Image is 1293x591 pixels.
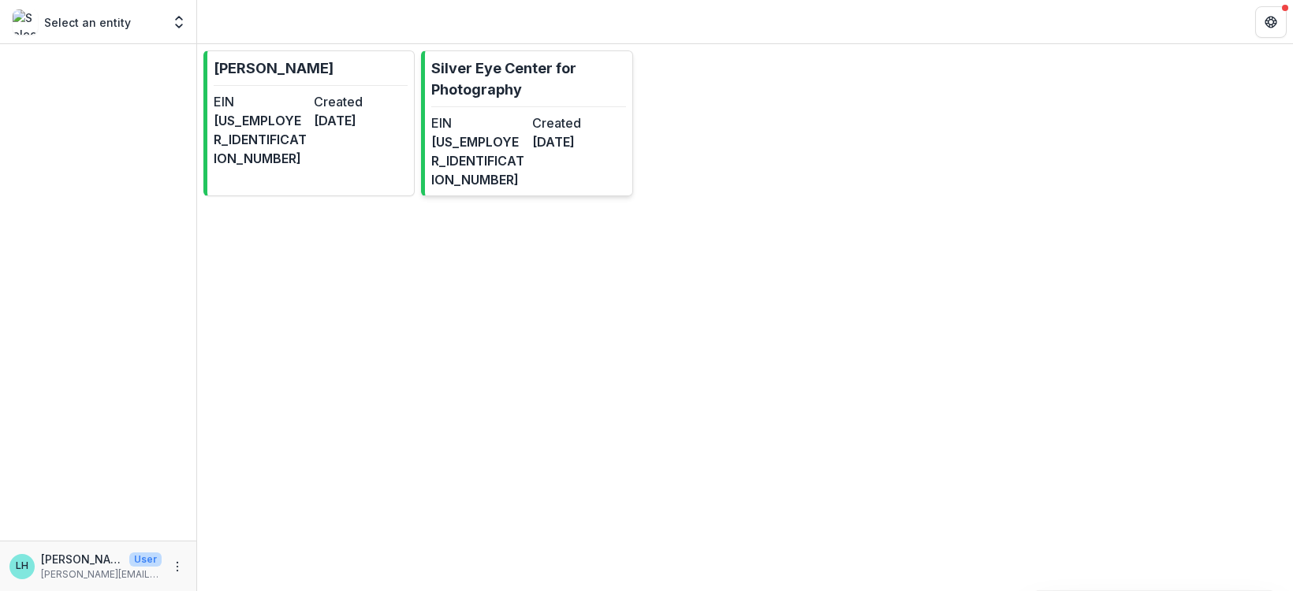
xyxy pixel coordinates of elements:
[214,111,307,168] dd: [US_EMPLOYER_IDENTIFICATION_NUMBER]
[214,92,307,111] dt: EIN
[16,561,28,571] div: Leo Hsu
[168,6,190,38] button: Open entity switcher
[13,9,38,35] img: Select an entity
[41,551,123,567] p: [PERSON_NAME]
[314,92,408,111] dt: Created
[168,557,187,576] button: More
[431,132,525,189] dd: [US_EMPLOYER_IDENTIFICATION_NUMBER]
[314,111,408,130] dd: [DATE]
[203,50,415,196] a: [PERSON_NAME]EIN[US_EMPLOYER_IDENTIFICATION_NUMBER]Created[DATE]
[41,567,162,582] p: [PERSON_NAME][EMAIL_ADDRESS][DOMAIN_NAME]
[431,113,525,132] dt: EIN
[129,552,162,567] p: User
[532,113,626,132] dt: Created
[1255,6,1287,38] button: Get Help
[532,132,626,151] dd: [DATE]
[421,50,632,196] a: Silver Eye Center for PhotographyEIN[US_EMPLOYER_IDENTIFICATION_NUMBER]Created[DATE]
[431,58,625,100] p: Silver Eye Center for Photography
[214,58,333,79] p: [PERSON_NAME]
[44,14,131,31] p: Select an entity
